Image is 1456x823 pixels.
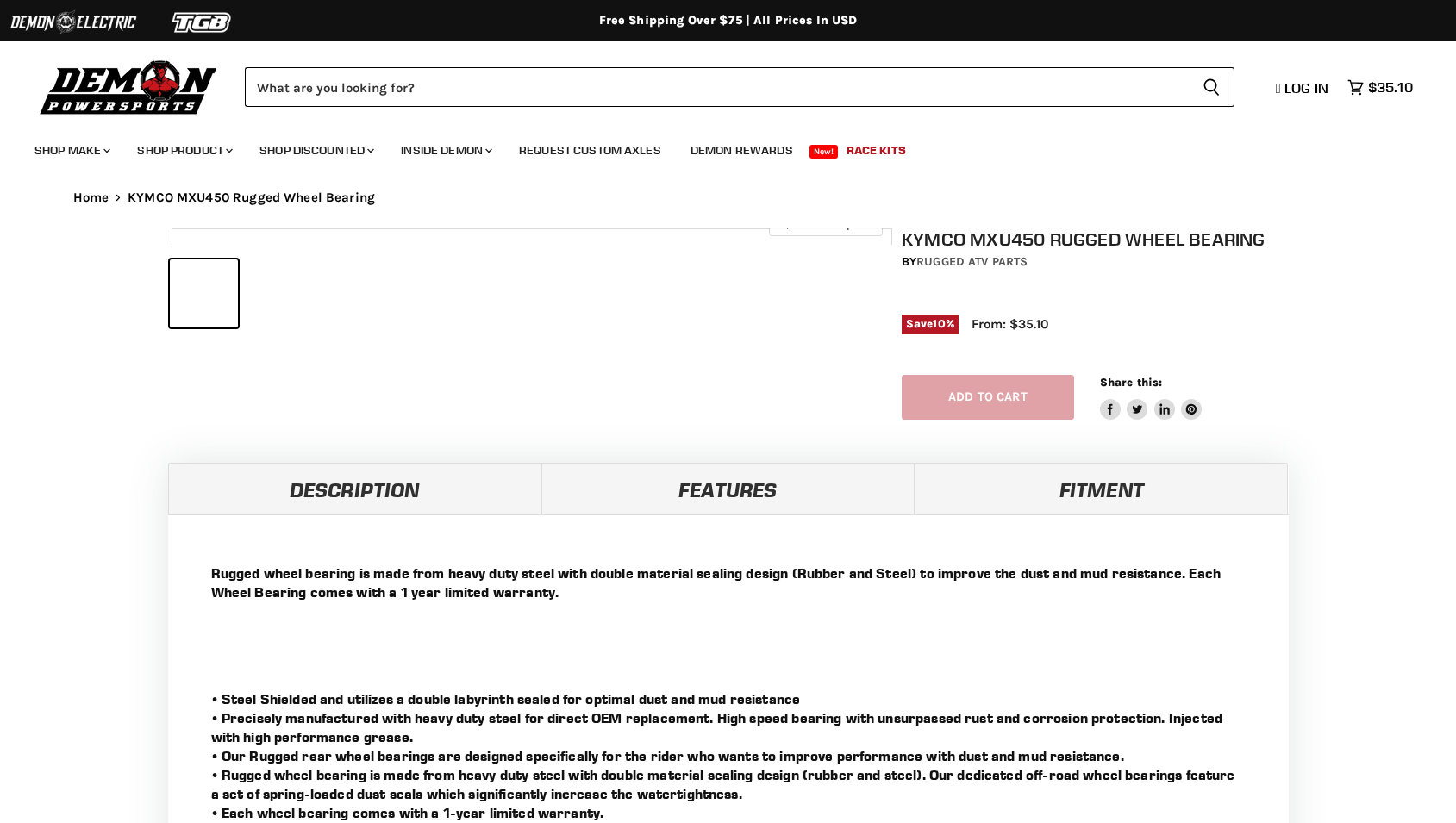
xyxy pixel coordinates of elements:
p: • Steel Shielded and utilizes a double labyrinth sealed for optimal dust and mud resistance • Pre... [211,689,1246,822]
a: Shop Product [124,133,243,168]
span: From: $35.10 [972,316,1048,332]
a: Race Kits [834,133,919,168]
h1: KYMCO MXU450 Rugged Wheel Bearing [902,228,1295,250]
span: New! [809,145,839,159]
a: Features [541,463,915,514]
ul: Main menu [22,126,1409,168]
a: Fitment [915,463,1288,514]
img: Demon Electric Logo 2 [9,6,138,39]
a: Log in [1268,80,1339,96]
a: Inside Demon [388,133,503,168]
input: Search [245,67,1189,107]
img: TGB Logo 2 [138,6,267,39]
form: Product [245,67,1234,107]
a: Shop Discounted [247,133,384,168]
a: Shop Make [22,133,121,168]
button: Search [1189,67,1234,107]
a: Rugged ATV Parts [916,254,1028,269]
a: $35.10 [1339,75,1422,100]
span: Click to expand [778,217,873,230]
span: KYMCO MXU450 Rugged Wheel Bearing [128,190,375,205]
a: Description [168,463,541,514]
a: Request Custom Axles [506,133,674,168]
span: $35.10 [1368,79,1413,96]
div: by [902,253,1295,271]
span: Log in [1284,79,1328,97]
aside: Share this: [1100,375,1203,421]
nav: Breadcrumbs [39,190,1418,205]
span: Share this: [1100,376,1162,389]
a: Demon Rewards [678,133,806,168]
p: Rugged wheel bearing is made from heavy duty steel with double material sealing design (Rubber an... [211,564,1246,602]
a: Home [73,190,109,205]
img: Demon Powersports [34,56,223,117]
div: Free Shipping Over $75 | All Prices In USD [39,13,1418,28]
button: IMAGE thumbnail [170,259,238,327]
span: Save % [902,315,959,334]
span: 10 [933,317,945,330]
